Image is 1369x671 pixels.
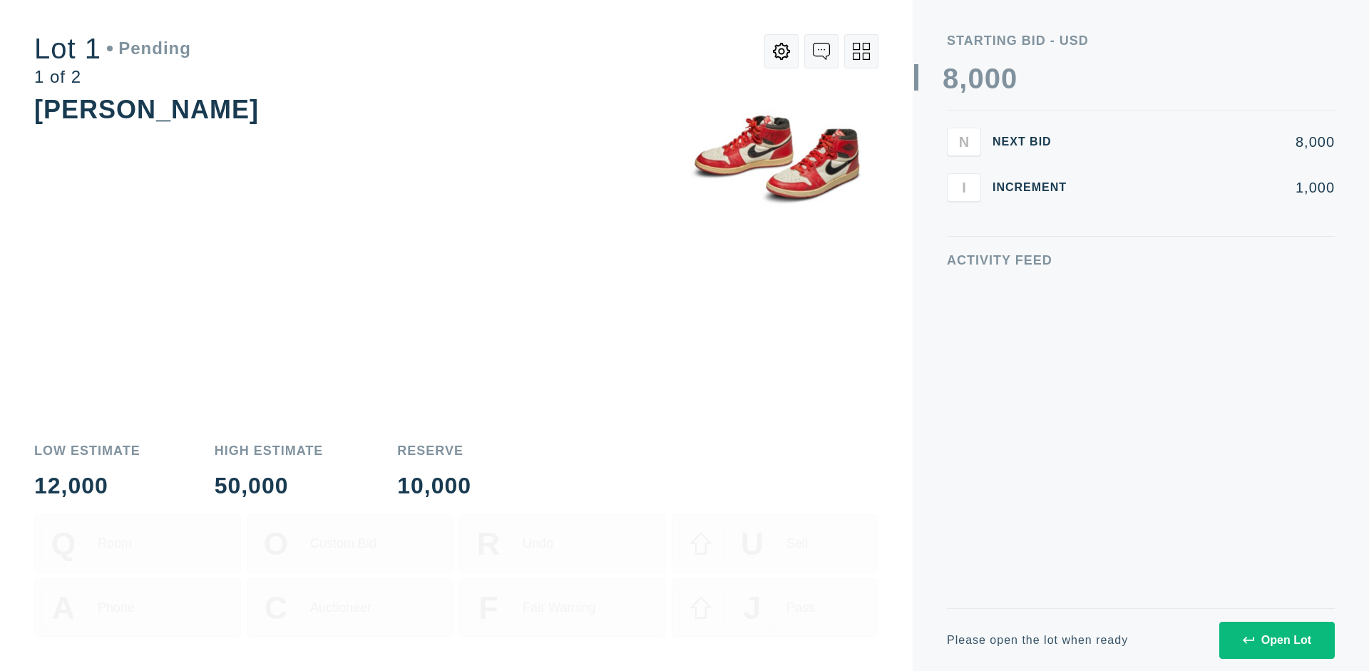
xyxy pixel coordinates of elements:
div: [PERSON_NAME] [34,95,259,124]
div: 0 [1001,64,1017,93]
div: 12,000 [34,474,140,497]
div: 50,000 [215,474,324,497]
div: 8 [943,64,959,93]
div: 8,000 [1089,135,1335,149]
div: Starting Bid - USD [947,34,1335,47]
div: Reserve [397,444,471,457]
div: , [959,64,968,349]
div: 1,000 [1089,180,1335,195]
div: Lot 1 [34,34,191,63]
div: Increment [993,182,1078,193]
span: I [962,179,966,195]
button: N [947,128,981,156]
div: Activity Feed [947,254,1335,267]
div: Please open the lot when ready [947,635,1128,646]
button: I [947,173,981,202]
div: Low Estimate [34,444,140,457]
div: Pending [107,40,191,57]
div: 10,000 [397,474,471,497]
span: N [959,133,969,150]
div: Open Lot [1243,634,1311,647]
div: High Estimate [215,444,324,457]
div: Next Bid [993,136,1078,148]
div: 0 [985,64,1001,93]
div: 0 [968,64,984,93]
button: Open Lot [1219,622,1335,659]
div: 1 of 2 [34,68,191,86]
